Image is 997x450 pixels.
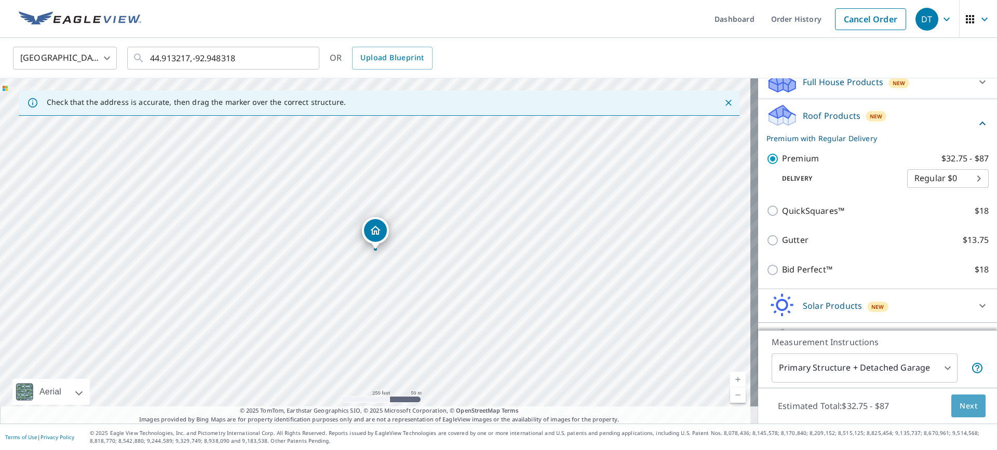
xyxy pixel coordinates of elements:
p: © 2025 Eagle View Technologies, Inc. and Pictometry International Corp. All Rights Reserved. Repo... [90,429,992,445]
div: Regular $0 [907,164,989,193]
p: Estimated Total: $32.75 - $87 [770,394,897,417]
p: $13.75 [963,234,989,247]
p: Premium [782,152,819,165]
div: DT [915,8,938,31]
div: Aerial [12,379,90,405]
div: Full House ProductsNew [766,70,989,94]
p: Roof Products [803,110,860,122]
div: Primary Structure + Detached Garage [772,353,958,383]
p: Premium with Regular Delivery [766,133,976,144]
p: Check that the address is accurate, then drag the marker over the correct structure. [47,98,346,107]
div: Dropped pin, building 1, Residential property, 7805 Highpointe Rd Saint Paul, MN 55125 [362,217,389,249]
a: Terms [502,406,519,414]
a: Cancel Order [835,8,906,30]
span: New [893,79,906,87]
button: Close [722,96,735,110]
span: Upload Blueprint [360,51,424,64]
a: OpenStreetMap [456,406,500,414]
p: Measurement Instructions [772,336,983,348]
div: Aerial [36,379,64,405]
span: New [871,303,884,311]
a: Terms of Use [5,433,37,441]
div: [GEOGRAPHIC_DATA] [13,44,117,73]
p: QuickSquares™ [782,204,844,217]
div: Walls ProductsNew [766,327,989,352]
img: EV Logo [19,11,141,27]
a: Current Level 17, Zoom In [730,372,746,387]
div: OR [330,47,433,70]
p: $18 [975,204,989,217]
a: Current Level 17, Zoom Out [730,387,746,403]
div: Roof ProductsNewPremium with Regular Delivery [766,103,989,144]
span: New [870,112,883,120]
a: Privacy Policy [41,433,74,441]
p: $32.75 - $87 [941,152,989,165]
a: Upload Blueprint [352,47,432,70]
p: | [5,434,74,440]
p: Full House Products [803,76,883,88]
button: Next [951,394,986,418]
p: Delivery [766,174,907,183]
p: $18 [975,263,989,276]
input: Search by address or latitude-longitude [150,44,298,73]
p: Bid Perfect™ [782,263,832,276]
span: Your report will include the primary structure and a detached garage if one exists. [971,362,983,374]
div: Solar ProductsNew [766,293,989,318]
span: Next [960,400,977,413]
span: © 2025 TomTom, Earthstar Geographics SIO, © 2025 Microsoft Corporation, © [240,406,519,415]
p: Solar Products [803,299,862,312]
p: Gutter [782,234,809,247]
